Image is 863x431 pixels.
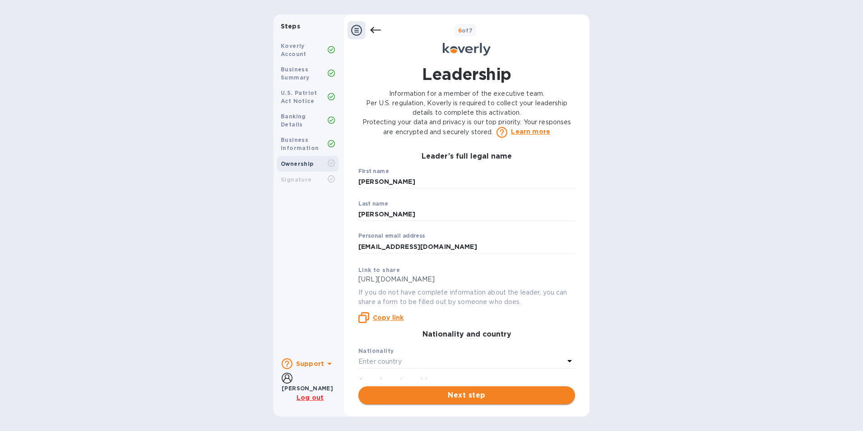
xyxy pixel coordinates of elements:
p: If you do not have complete information about the leader, you can share a form to be filled out b... [358,288,575,307]
b: Signature [281,176,312,183]
label: Personal email address [358,234,425,239]
b: Support [296,360,324,367]
b: Business Information [281,136,319,151]
b: Current country residence [358,377,442,384]
p: Enter country [358,357,402,366]
label: Last name [358,201,388,206]
input: Enter first name [358,175,575,189]
p: [URL][DOMAIN_NAME] [358,275,575,284]
b: Ownership [281,160,314,167]
h3: Leader’s full legal name [358,152,575,161]
span: Next step [366,390,568,401]
a: Learn more [511,127,550,136]
input: Enter last name [358,208,575,221]
b: Steps [281,23,300,30]
span: 6 [458,27,462,34]
u: Log out [297,394,324,401]
button: Next step [358,386,575,404]
b: Business Summary [281,66,310,81]
b: Link to share [358,267,400,273]
b: of 7 [458,27,473,34]
p: Information for a member of the executive team. Per U.S. regulation, Koverly is required to colle... [358,89,575,138]
b: Copy link [373,314,404,321]
b: U.S. Patriot Act Notice [281,89,317,104]
h1: Leadership [422,63,511,85]
h3: Nationality and country [358,330,575,339]
b: Koverly Account [281,42,306,57]
input: Enter personal email address [358,240,575,253]
b: [PERSON_NAME] [282,385,333,392]
b: Nationality [358,347,394,354]
label: First name [358,169,389,174]
b: Banking Details [281,113,306,128]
